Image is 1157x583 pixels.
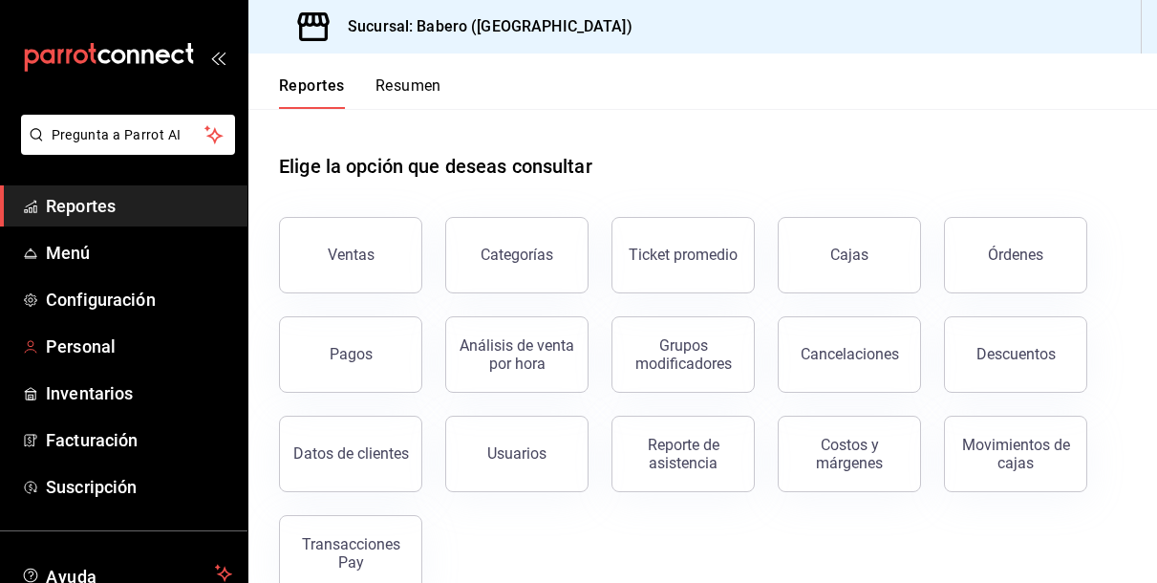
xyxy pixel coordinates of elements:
[629,246,738,264] div: Ticket promedio
[790,436,909,472] div: Costos y márgenes
[293,444,409,463] div: Datos de clientes
[279,76,345,109] button: Reportes
[279,316,422,393] button: Pagos
[458,336,576,373] div: Análisis de venta por hora
[778,217,921,293] button: Cajas
[944,416,1087,492] button: Movimientos de cajas
[445,217,589,293] button: Categorías
[52,125,205,145] span: Pregunta a Parrot AI
[611,416,755,492] button: Reporte de asistencia
[279,217,422,293] button: Ventas
[375,76,441,109] button: Resumen
[279,76,441,109] div: navigation tabs
[611,316,755,393] button: Grupos modificadores
[830,246,868,264] div: Cajas
[210,50,225,65] button: open_drawer_menu
[624,436,742,472] div: Reporte de asistencia
[279,416,422,492] button: Datos de clientes
[46,240,232,266] span: Menú
[445,316,589,393] button: Análisis de venta por hora
[46,474,232,500] span: Suscripción
[611,217,755,293] button: Ticket promedio
[976,345,1056,363] div: Descuentos
[778,316,921,393] button: Cancelaciones
[46,380,232,406] span: Inventarios
[279,152,592,181] h1: Elige la opción que deseas consultar
[46,193,232,219] span: Reportes
[13,139,235,159] a: Pregunta a Parrot AI
[21,115,235,155] button: Pregunta a Parrot AI
[487,444,546,463] div: Usuarios
[332,15,632,38] h3: Sucursal: Babero ([GEOGRAPHIC_DATA])
[445,416,589,492] button: Usuarios
[801,345,899,363] div: Cancelaciones
[46,427,232,453] span: Facturación
[291,535,410,572] div: Transacciones Pay
[328,246,375,264] div: Ventas
[46,287,232,313] span: Configuración
[778,416,921,492] button: Costos y márgenes
[330,345,373,363] div: Pagos
[956,436,1075,472] div: Movimientos de cajas
[46,334,232,359] span: Personal
[481,246,553,264] div: Categorías
[944,217,1087,293] button: Órdenes
[988,246,1043,264] div: Órdenes
[624,336,742,373] div: Grupos modificadores
[944,316,1087,393] button: Descuentos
